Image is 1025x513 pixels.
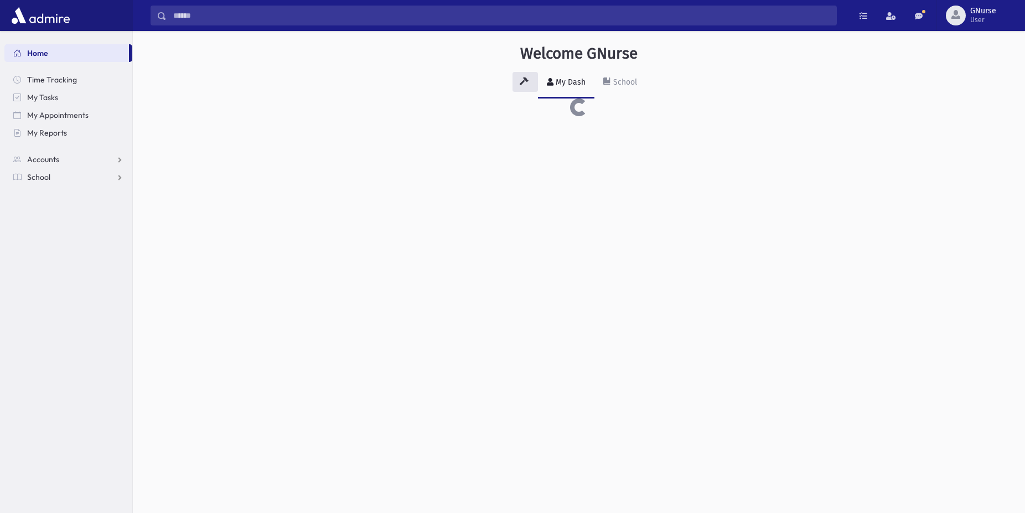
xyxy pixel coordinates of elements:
[4,89,132,106] a: My Tasks
[594,68,646,99] a: School
[520,44,638,63] h3: Welcome GNurse
[27,75,77,85] span: Time Tracking
[4,106,132,124] a: My Appointments
[4,124,132,142] a: My Reports
[167,6,836,25] input: Search
[611,77,637,87] div: School
[553,77,586,87] div: My Dash
[27,172,50,182] span: School
[4,151,132,168] a: Accounts
[9,4,73,27] img: AdmirePro
[970,15,996,24] span: User
[27,92,58,102] span: My Tasks
[27,128,67,138] span: My Reports
[27,48,48,58] span: Home
[4,71,132,89] a: Time Tracking
[4,44,129,62] a: Home
[27,110,89,120] span: My Appointments
[538,68,594,99] a: My Dash
[970,7,996,15] span: GNurse
[4,168,132,186] a: School
[27,154,59,164] span: Accounts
